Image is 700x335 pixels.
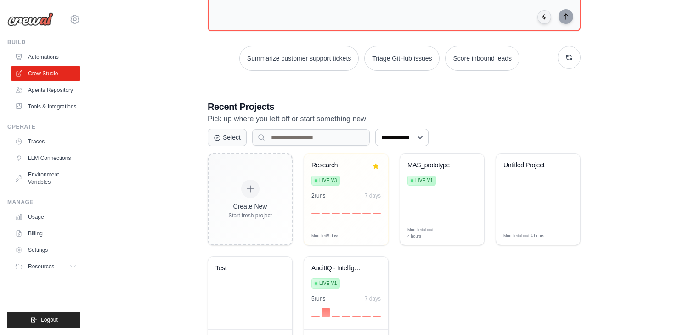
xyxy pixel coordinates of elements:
span: Modified 5 days [311,233,339,239]
div: Create New [228,202,272,211]
div: Day 7: 0 executions [373,316,381,317]
p: Pick up where you left off or start something new [208,113,581,125]
a: Usage [11,210,80,224]
div: Manage [7,199,80,206]
span: Manage [436,230,452,237]
div: Untitled Project [503,161,559,170]
span: Modified about 4 hours [503,233,544,239]
a: Settings [11,243,80,257]
a: Environment Variables [11,167,80,189]
div: Build [7,39,80,46]
button: Logout [7,312,80,328]
div: Start fresh project [228,212,272,219]
button: Click to speak your automation idea [537,10,551,24]
a: Automations [11,50,80,64]
div: MAS_prototype [407,161,463,170]
div: 2 run s [311,192,326,199]
button: Select [208,129,247,146]
div: Manage deployment [340,233,363,239]
a: Crew Studio [11,66,80,81]
div: Day 4: 0 executions [342,316,350,317]
span: Live v3 [319,177,337,184]
div: Research [311,161,367,170]
div: AuditIQ - Intelligent Query Router & Execution System [311,264,367,273]
button: Get new suggestions [558,46,581,69]
span: Edit [559,233,566,239]
button: Resources [11,259,80,274]
div: Activity over last 7 days [311,306,381,317]
div: 5 run s [311,295,326,302]
div: 7 days [365,192,381,199]
a: Agents Repository [11,83,80,97]
div: Activity over last 7 days [311,203,381,214]
span: Edit [367,233,374,239]
div: Day 7: 0 executions [373,213,381,214]
div: Test [215,264,271,273]
div: Operate [7,123,80,131]
a: Billing [11,226,80,241]
div: Day 5: 0 executions [352,316,361,317]
span: Resources [28,263,54,270]
div: Day 2: 0 executions [322,213,330,214]
button: Triage GitHub issues [364,46,440,71]
div: Day 2: 5 executions [322,308,330,317]
a: LLM Connections [11,151,80,165]
span: Live v1 [415,177,433,184]
div: Day 4: 0 executions [342,213,350,214]
a: Tools & Integrations [11,99,80,114]
div: Day 6: 0 executions [362,213,371,214]
button: Remove from favorites [371,161,381,171]
span: Live v1 [319,280,337,287]
div: Day 6: 0 executions [362,316,371,317]
span: Logout [41,316,58,324]
button: Score inbound leads [445,46,519,71]
div: Day 3: 0 executions [332,316,340,317]
h3: Recent Projects [208,100,581,113]
span: Manage [340,233,356,239]
a: Traces [11,134,80,149]
div: Day 1: 0 executions [311,213,320,214]
div: Day 1: 0 executions [311,316,320,317]
div: 7 days [365,295,381,302]
button: Summarize customer support tickets [239,46,359,71]
div: Day 5: 0 executions [352,213,361,214]
img: Logo [7,12,53,26]
span: Modified about 4 hours [407,227,436,239]
span: Edit [463,230,470,237]
div: Day 3: 0 executions [332,213,340,214]
div: Manage deployment [436,230,459,237]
